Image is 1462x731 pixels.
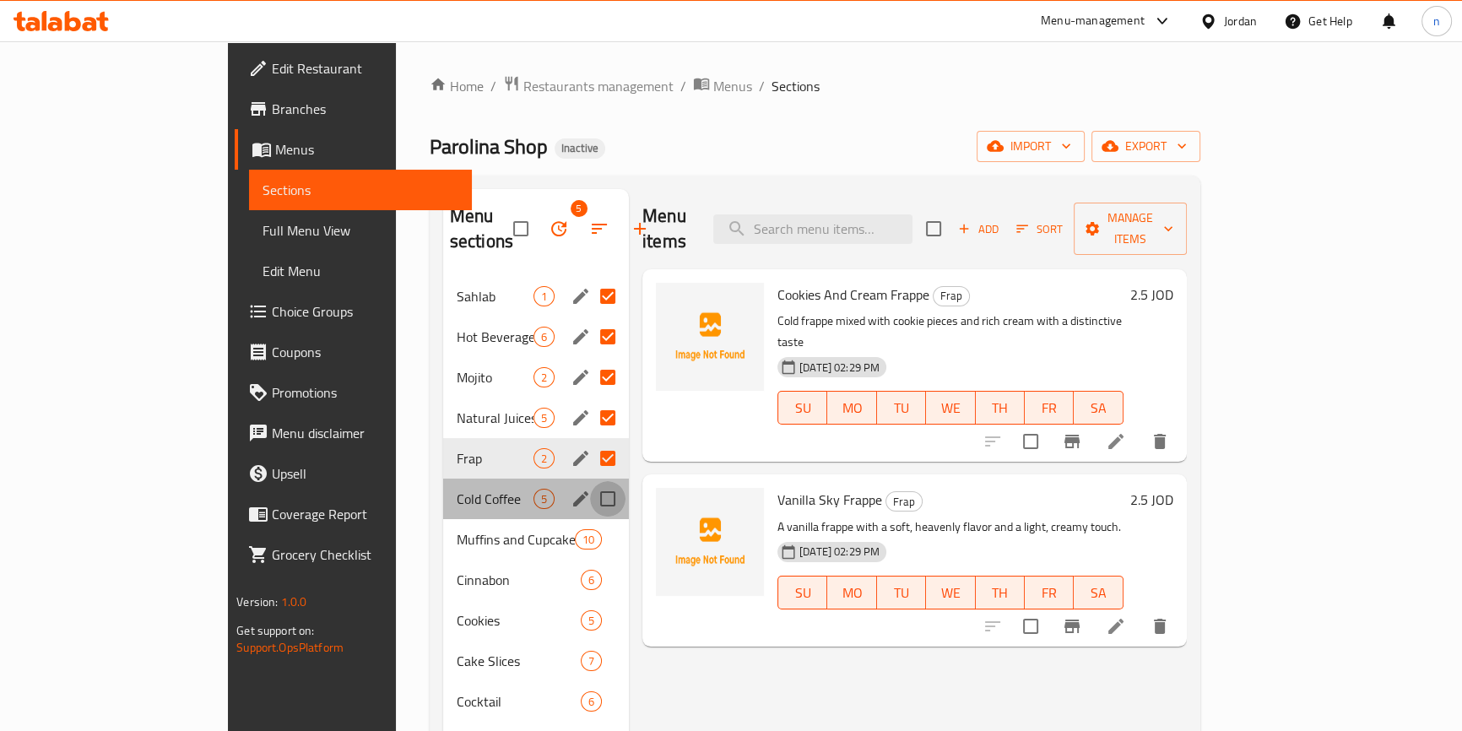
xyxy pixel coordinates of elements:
[568,365,593,390] button: edit
[582,653,601,669] span: 7
[533,448,555,468] div: items
[235,372,472,413] a: Promotions
[534,410,554,426] span: 5
[582,572,601,588] span: 6
[235,291,472,332] a: Choice Groups
[656,488,764,596] img: Vanilla Sky Frappe
[235,534,472,575] a: Grocery Checklist
[777,311,1124,353] p: Cold frappe mixed with cookie pieces and rich cream with a distinctive taste
[777,517,1124,538] p: A vanilla frappe with a soft, heavenly flavor and a light, creamy touch.
[1025,391,1074,425] button: FR
[1106,616,1126,636] a: Edit menu item
[443,398,629,438] div: Natural Juices5edit
[793,544,886,560] span: [DATE] 02:29 PM
[1016,219,1063,239] span: Sort
[568,284,593,309] button: edit
[275,139,458,160] span: Menus
[235,89,472,129] a: Branches
[983,581,1018,605] span: TH
[457,570,581,590] div: Cinnabon
[926,391,975,425] button: WE
[581,691,602,712] div: items
[272,463,458,484] span: Upsell
[785,396,820,420] span: SU
[249,210,472,251] a: Full Menu View
[443,560,629,600] div: Cinnabon6
[1130,283,1173,306] h6: 2.5 JOD
[443,600,629,641] div: Cookies5
[777,487,882,512] span: Vanilla Sky Frappe
[759,76,765,96] li: /
[827,576,876,609] button: MO
[568,324,593,349] button: edit
[263,180,458,200] span: Sections
[1140,421,1180,462] button: delete
[713,76,752,96] span: Menus
[443,681,629,722] div: Cocktail6
[443,641,629,681] div: Cake Slices7
[680,76,686,96] li: /
[1032,396,1067,420] span: FR
[1087,208,1173,250] span: Manage items
[534,451,554,467] span: 2
[976,576,1025,609] button: TH
[977,131,1085,162] button: import
[793,360,886,376] span: [DATE] 02:29 PM
[1080,396,1116,420] span: SA
[457,489,533,509] span: Cold Coffee
[1052,421,1092,462] button: Branch-specific-item
[272,99,458,119] span: Branches
[235,494,472,534] a: Coverage Report
[533,489,555,509] div: items
[490,76,496,96] li: /
[249,170,472,210] a: Sections
[951,216,1005,242] span: Add item
[576,532,601,548] span: 10
[1013,609,1048,644] span: Select to update
[1041,11,1145,31] div: Menu-management
[503,75,674,97] a: Restaurants management
[281,591,307,613] span: 1.0.0
[534,491,554,507] span: 5
[568,486,593,512] button: edit
[443,479,629,519] div: Cold Coffee5edit
[272,58,458,79] span: Edit Restaurant
[235,453,472,494] a: Upsell
[990,136,1071,157] span: import
[1074,576,1123,609] button: SA
[235,332,472,372] a: Coupons
[933,581,968,605] span: WE
[877,576,926,609] button: TU
[457,610,581,631] span: Cookies
[263,220,458,241] span: Full Menu View
[1105,136,1187,157] span: export
[884,581,919,605] span: TU
[457,448,533,468] span: Frap
[884,396,919,420] span: TU
[1032,581,1067,605] span: FR
[272,544,458,565] span: Grocery Checklist
[581,651,602,671] div: items
[568,405,593,430] button: edit
[272,342,458,362] span: Coupons
[457,651,581,671] span: Cake Slices
[235,413,472,453] a: Menu disclaimer
[457,286,533,306] span: Sahlab
[777,576,827,609] button: SU
[1074,391,1123,425] button: SA
[533,286,555,306] div: items
[534,370,554,386] span: 2
[443,519,629,560] div: Muffins and Cupcakes10
[885,491,923,512] div: Frap
[534,289,554,305] span: 1
[827,391,876,425] button: MO
[457,408,533,428] span: Natural Juices
[579,208,620,249] span: Sort sections
[272,504,458,524] span: Coverage Report
[926,576,975,609] button: WE
[523,76,674,96] span: Restaurants management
